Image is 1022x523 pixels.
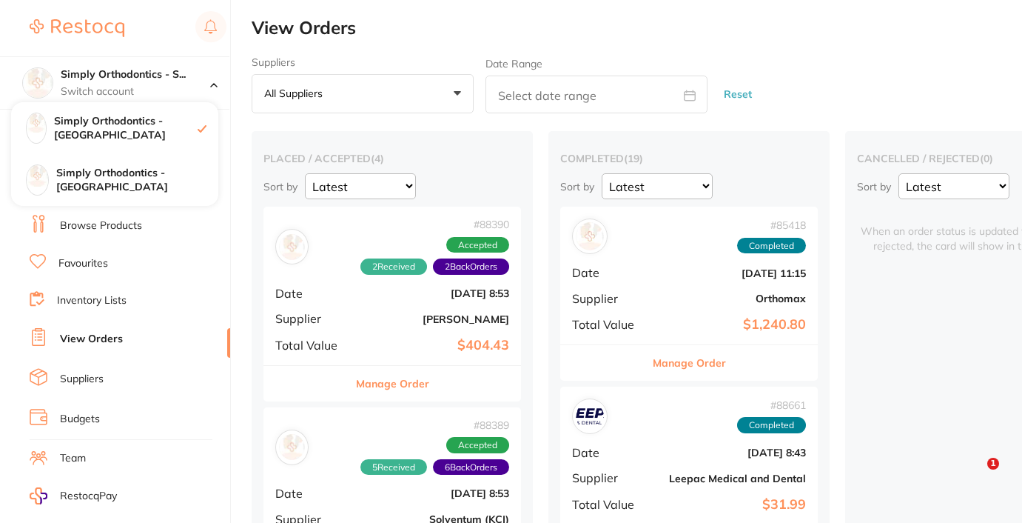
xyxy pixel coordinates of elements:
[356,366,429,402] button: Manage Order
[433,459,509,476] span: Back orders
[58,256,108,271] a: Favourites
[57,293,127,308] a: Inventory Lists
[719,75,756,114] button: Reset
[60,412,100,427] a: Budgets
[572,498,646,511] span: Total Value
[309,219,509,230] span: # 88390
[30,11,124,45] a: Restocq Logo
[54,114,198,143] h4: Simply Orthodontics - [GEOGRAPHIC_DATA]
[60,372,104,387] a: Suppliers
[61,84,210,99] p: Switch account
[446,437,509,453] span: Accepted
[275,339,349,352] span: Total Value
[658,497,806,513] b: $31.99
[737,219,806,231] span: # 85418
[737,238,806,254] span: Completed
[279,234,305,260] img: Henry Schein Halas
[263,180,297,193] p: Sort by
[433,259,509,275] span: Back orders
[252,56,474,68] label: Suppliers
[572,446,646,459] span: Date
[309,419,509,431] span: # 88389
[264,87,329,100] p: All suppliers
[279,434,305,460] img: Solventum (KCI)
[361,338,509,353] b: $404.43
[252,74,474,114] button: All suppliers
[485,58,542,70] label: Date Range
[658,317,806,333] b: $1,240.80
[30,487,47,504] img: RestocqPay
[361,287,509,299] b: [DATE] 8:53
[572,318,646,331] span: Total Value
[30,19,124,37] img: Restocq Logo
[60,489,117,504] span: RestocqPay
[576,222,604,250] img: Orthomax
[60,332,123,347] a: View Orders
[987,458,999,470] span: 1
[275,487,349,500] span: Date
[361,313,509,325] b: [PERSON_NAME]
[576,402,604,430] img: Leepac Medical and Dental
[572,471,646,484] span: Supplier
[275,287,349,300] span: Date
[60,219,142,233] a: Browse Products
[658,447,806,459] b: [DATE] 8:43
[737,417,806,433] span: Completed
[56,166,218,195] h4: Simply Orthodontics - [GEOGRAPHIC_DATA]
[60,451,86,466] a: Team
[572,292,646,305] span: Supplier
[360,459,427,476] span: Received
[658,293,806,304] b: Orthomax
[658,473,806,484] b: Leepac Medical and Dental
[446,237,509,253] span: Accepted
[857,180,891,193] p: Sort by
[252,18,1022,39] h2: View Orders
[361,487,509,499] b: [DATE] 8:53
[275,312,349,325] span: Supplier
[560,152,818,165] h2: completed ( 19 )
[263,152,521,165] h2: placed / accepted ( 4 )
[737,399,806,411] span: # 88661
[27,165,48,187] img: Simply Orthodontics - Sunbury
[560,180,594,193] p: Sort by
[485,76,707,113] input: Select date range
[263,207,521,401] div: Henry Schein Halas#883902Received2BackOrdersAcceptedDate[DATE] 8:53Supplier[PERSON_NAME]Total Val...
[23,68,53,98] img: Simply Orthodontics - Sydenham
[360,259,427,275] span: Received
[27,113,46,133] img: Simply Orthodontics - Sydenham
[572,266,646,279] span: Date
[61,67,210,82] h4: Simply Orthodontics - Sydenham
[658,267,806,279] b: [DATE] 11:15
[30,487,117,504] a: RestocqPay
[653,345,726,381] button: Manage Order
[957,458,992,493] iframe: Intercom live chat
